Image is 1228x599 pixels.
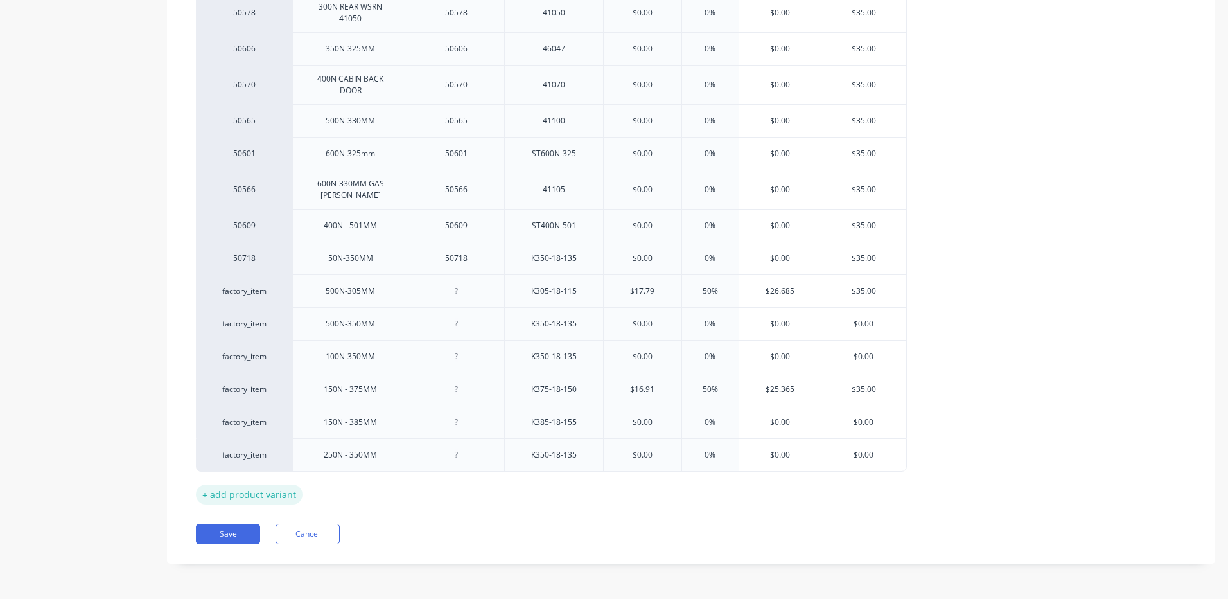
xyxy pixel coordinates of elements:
[678,105,742,137] div: 0%
[739,406,821,438] div: $0.00
[604,275,681,307] div: $17.79
[739,174,821,206] div: $0.00
[604,341,681,373] div: $0.00
[315,283,385,299] div: 500N-305MM
[298,175,403,204] div: 600N-330MM GAS [PERSON_NAME]
[313,217,387,234] div: 400N - 501MM
[739,69,821,101] div: $0.00
[821,406,907,438] div: $0.00
[739,341,821,373] div: $0.00
[739,439,821,471] div: $0.00
[196,340,907,373] div: factory_item100N-350MMK350-18-135$0.000%$0.00$0.00
[315,348,385,365] div: 100N-350MM
[209,318,279,330] div: factory_item
[604,69,681,101] div: $0.00
[678,341,742,373] div: 0%
[678,210,742,242] div: 0%
[604,33,681,65] div: $0.00
[276,524,340,544] button: Cancel
[196,242,907,274] div: 5071850N-350MM50718K350-18-135$0.000%$0.00$35.00
[425,217,489,234] div: 50609
[678,33,742,65] div: 0%
[196,406,907,438] div: factory_item150N - 385MMK385-18-155$0.000%$0.00$0.00
[521,381,587,398] div: K375-18-150
[522,181,586,198] div: 41105
[678,439,742,471] div: 0%
[522,145,586,162] div: ST600N-325
[315,40,385,57] div: 350N-325MM
[209,7,279,19] div: 50578
[209,285,279,297] div: factory_item
[196,524,260,544] button: Save
[196,32,907,65] div: 50606350N-325MM5060646047$0.000%$0.00$35.00
[522,76,586,93] div: 41070
[604,406,681,438] div: $0.00
[821,138,907,170] div: $35.00
[209,416,279,428] div: factory_item
[425,145,489,162] div: 50601
[425,250,489,267] div: 50718
[209,384,279,395] div: factory_item
[821,308,907,340] div: $0.00
[209,449,279,461] div: factory_item
[604,138,681,170] div: $0.00
[209,253,279,264] div: 50718
[604,242,681,274] div: $0.00
[678,373,742,406] div: 50%
[425,4,489,21] div: 50578
[739,242,821,274] div: $0.00
[604,210,681,242] div: $0.00
[209,220,279,231] div: 50609
[821,341,907,373] div: $0.00
[313,447,387,463] div: 250N - 350MM
[821,242,907,274] div: $35.00
[739,138,821,170] div: $0.00
[678,138,742,170] div: 0%
[604,439,681,471] div: $0.00
[313,381,387,398] div: 150N - 375MM
[196,209,907,242] div: 50609400N - 501MM50609ST400N-501$0.000%$0.00$35.00
[522,217,586,234] div: ST400N-501
[425,181,489,198] div: 50566
[196,438,907,472] div: factory_item250N - 350MMK350-18-135$0.000%$0.00$0.00
[678,242,742,274] div: 0%
[821,69,907,101] div: $35.00
[821,439,907,471] div: $0.00
[196,104,907,137] div: 50565500N-330MM5056541100$0.000%$0.00$35.00
[522,112,586,129] div: 41100
[522,40,586,57] div: 46047
[315,316,385,332] div: 500N-350MM
[821,210,907,242] div: $35.00
[739,33,821,65] div: $0.00
[298,71,403,99] div: 400N CABIN BACK DOOR
[209,184,279,195] div: 50566
[739,275,821,307] div: $26.685
[521,348,587,365] div: K350-18-135
[821,33,907,65] div: $35.00
[678,174,742,206] div: 0%
[604,308,681,340] div: $0.00
[739,210,821,242] div: $0.00
[315,112,385,129] div: 500N-330MM
[739,373,821,406] div: $25.365
[521,283,587,299] div: K305-18-115
[209,79,279,91] div: 50570
[604,174,681,206] div: $0.00
[678,275,742,307] div: 50%
[196,373,907,406] div: factory_item150N - 375MMK375-18-150$16.9150%$25.365$35.00
[315,145,385,162] div: 600N-325mm
[425,76,489,93] div: 50570
[196,274,907,307] div: factory_item500N-305MMK305-18-115$17.7950%$26.685$35.00
[425,112,489,129] div: 50565
[521,447,587,463] div: K350-18-135
[522,4,586,21] div: 41050
[196,485,303,505] div: + add product variant
[604,105,681,137] div: $0.00
[821,373,907,406] div: $35.00
[425,40,489,57] div: 50606
[739,308,821,340] div: $0.00
[678,406,742,438] div: 0%
[739,105,821,137] div: $0.00
[196,137,907,170] div: 50601600N-325mm50601ST600N-325$0.000%$0.00$35.00
[209,148,279,159] div: 50601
